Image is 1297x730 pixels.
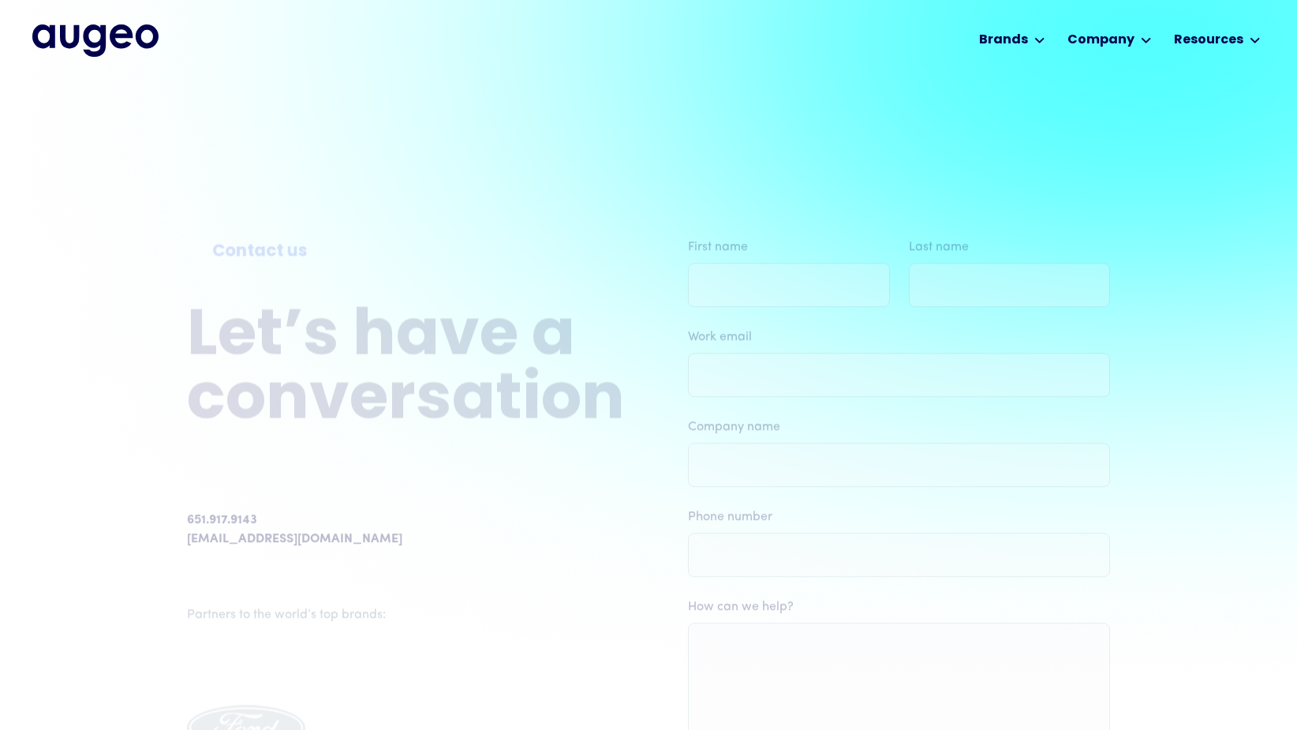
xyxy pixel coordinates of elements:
[688,238,890,256] label: First name
[688,328,1110,346] label: Work email
[1174,31,1243,50] div: Resources
[979,31,1028,50] div: Brands
[187,511,257,530] div: 651.917.9143
[32,24,159,56] img: Augeo's full logo in midnight blue.
[187,605,618,624] div: Partners to the world’s top brands:
[1067,31,1134,50] div: Company
[688,417,1110,436] label: Company name
[688,507,1110,526] label: Phone number
[212,239,600,264] div: Contact us
[909,238,1111,256] label: Last name
[187,530,402,548] a: [EMAIL_ADDRESS][DOMAIN_NAME]
[688,597,1110,616] label: How can we help?
[32,24,159,56] a: home
[187,306,625,434] h2: Let’s have a conversation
